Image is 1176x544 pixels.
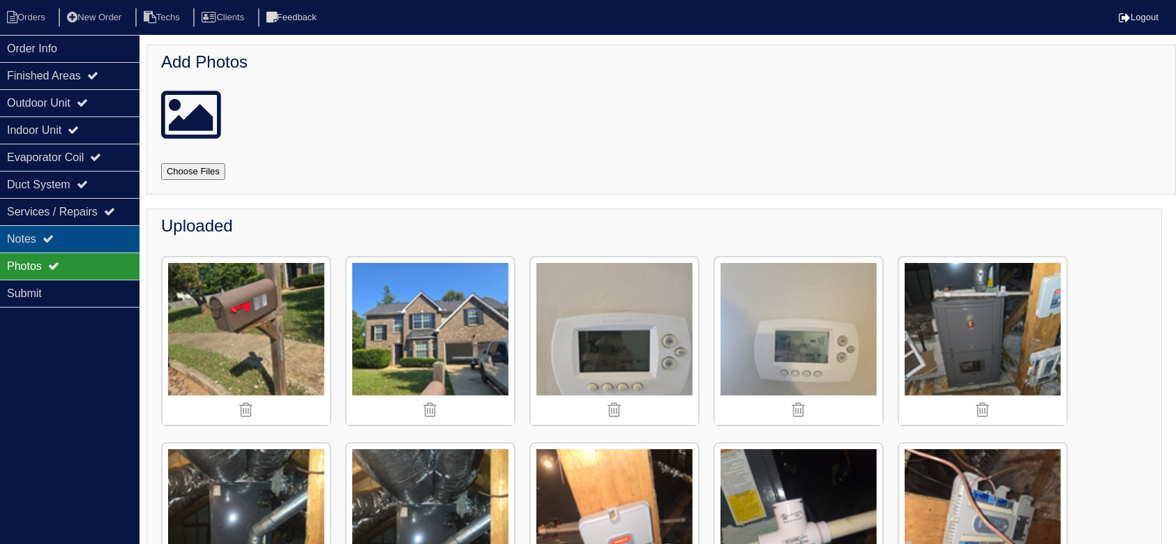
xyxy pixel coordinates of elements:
li: New Order [59,8,133,27]
img: no3rnnjcr1ymryq5tkvgo2jjj8i6 [715,257,882,425]
li: Techs [135,8,191,27]
a: New Order [59,12,133,22]
a: Techs [135,12,191,22]
li: Clients [193,8,255,27]
img: 25i79bemyrksa2mmg2m895t2wyz8 [163,257,330,425]
h4: Uploaded [161,216,1154,236]
img: qqb42sdg790o84wo0dxt6ha5dflh [899,257,1066,425]
h4: Add Photos [161,52,1168,73]
a: Clients [193,12,255,22]
li: Feedback [258,8,328,27]
a: Logout [1119,12,1159,22]
img: gwym8acjjup9ijrm7a5aq7orqdtp [347,257,514,425]
img: aui6wrqbqrdu1tp9toqpl9udolls [531,257,698,425]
